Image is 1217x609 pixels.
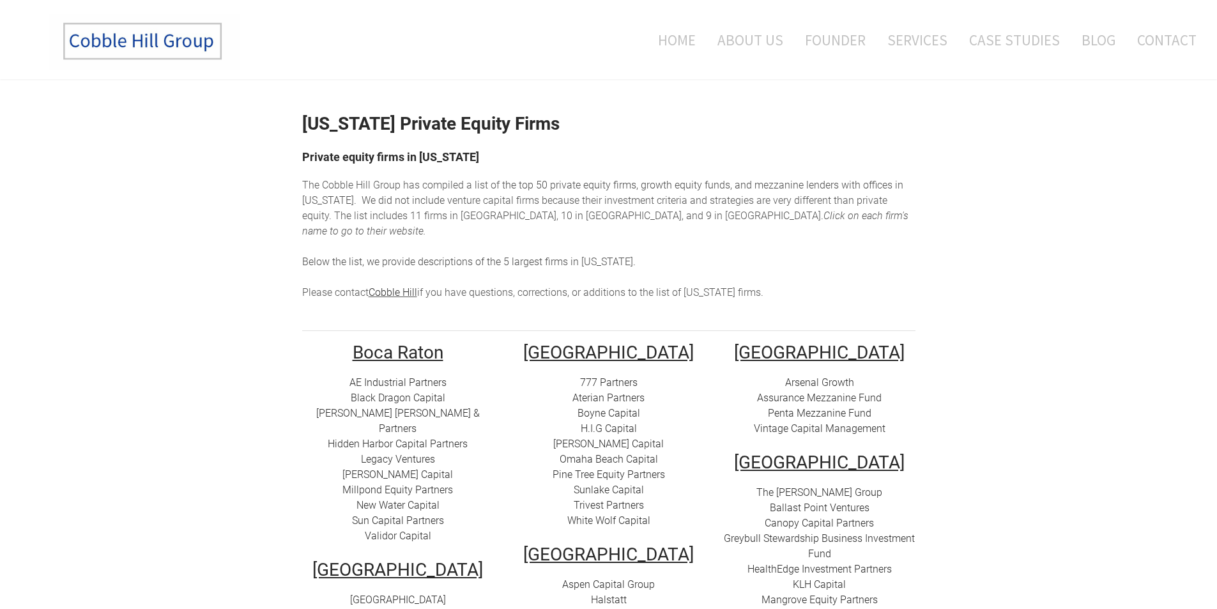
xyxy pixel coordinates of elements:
a: Aterian Partners [572,392,645,404]
u: [GEOGRAPHIC_DATA] [312,559,483,580]
a: Omaha Beach Capital [560,453,658,465]
a: White Wolf Capital [567,514,650,527]
img: The Cobble Hill Group LLC [49,13,240,70]
a: Millpond Equity Partners [342,484,453,496]
strong: [US_STATE] Private Equity Firms [302,113,560,134]
a: Sunlake Capital [574,484,644,496]
a: New Water Capital [356,499,440,511]
u: [GEOGRAPHIC_DATA] [523,544,694,565]
a: Pine Tree Equity Partners [553,468,665,481]
a: Halstatt [591,594,627,606]
a: Case Studies [960,13,1069,66]
a: Vintage Capital Management [754,422,885,435]
a: ​Mangrove Equity Partners [762,594,878,606]
a: Validor Capital [365,530,431,542]
a: Legacy Ventures [361,453,435,465]
u: [GEOGRAPHIC_DATA] [734,452,905,473]
a: Assurance Mezzanine Fund [757,392,882,404]
div: he top 50 private equity firms, growth equity funds, and mezzanine lenders with offices in [US_ST... [302,178,915,300]
a: Founder [795,13,875,66]
a: Ballast Point Ventures [770,502,869,514]
a: 777 Partners [580,376,638,389]
a: HealthEdge Investment Partners [747,563,892,575]
a: Blog [1072,13,1125,66]
a: Boyne Capital [578,407,640,419]
u: [GEOGRAPHIC_DATA] [523,342,694,363]
a: [PERSON_NAME] Capital [553,438,664,450]
span: ​​ [793,578,846,590]
u: ​[GEOGRAPHIC_DATA] [734,342,905,363]
a: KLH Capital [793,578,846,590]
a: Arsenal Growth [785,376,854,389]
a: AE Industrial Partners [349,376,447,389]
em: Click on each firm's name to go to their website. [302,210,908,237]
a: The [PERSON_NAME] Group [756,486,882,498]
span: Please contact if you have questions, corrections, or additions to the list of [US_STATE] firms. [302,286,763,298]
span: The Cobble Hill Group has compiled a list of t [302,179,505,191]
u: Boca Raton [353,342,443,363]
a: Aspen Capital Group [562,578,655,590]
a: Greybull Stewardship Business Investment Fund [724,532,915,560]
a: [PERSON_NAME] Capital [342,468,453,481]
a: Services [878,13,957,66]
a: About Us [708,13,793,66]
a: Penta Mezzanine Fund [768,407,871,419]
a: Hidden Harbor Capital Partners [328,438,468,450]
a: Home [639,13,705,66]
a: H.I.G Capital [581,422,637,435]
a: Contact [1128,13,1197,66]
a: Canopy Capital Partners [765,517,874,529]
a: [PERSON_NAME] [PERSON_NAME] & Partners [316,407,480,435]
a: Trivest Partners [574,499,644,511]
a: Cobble Hill [369,286,417,298]
a: Black Dragon Capital [351,392,445,404]
a: Sun Capital Partners [352,514,444,527]
span: enture capital firms because their investment criteria and strategies are very different than pri... [302,194,887,222]
a: [GEOGRAPHIC_DATA] [350,594,446,606]
font: Private equity firms in [US_STATE] [302,150,479,164]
